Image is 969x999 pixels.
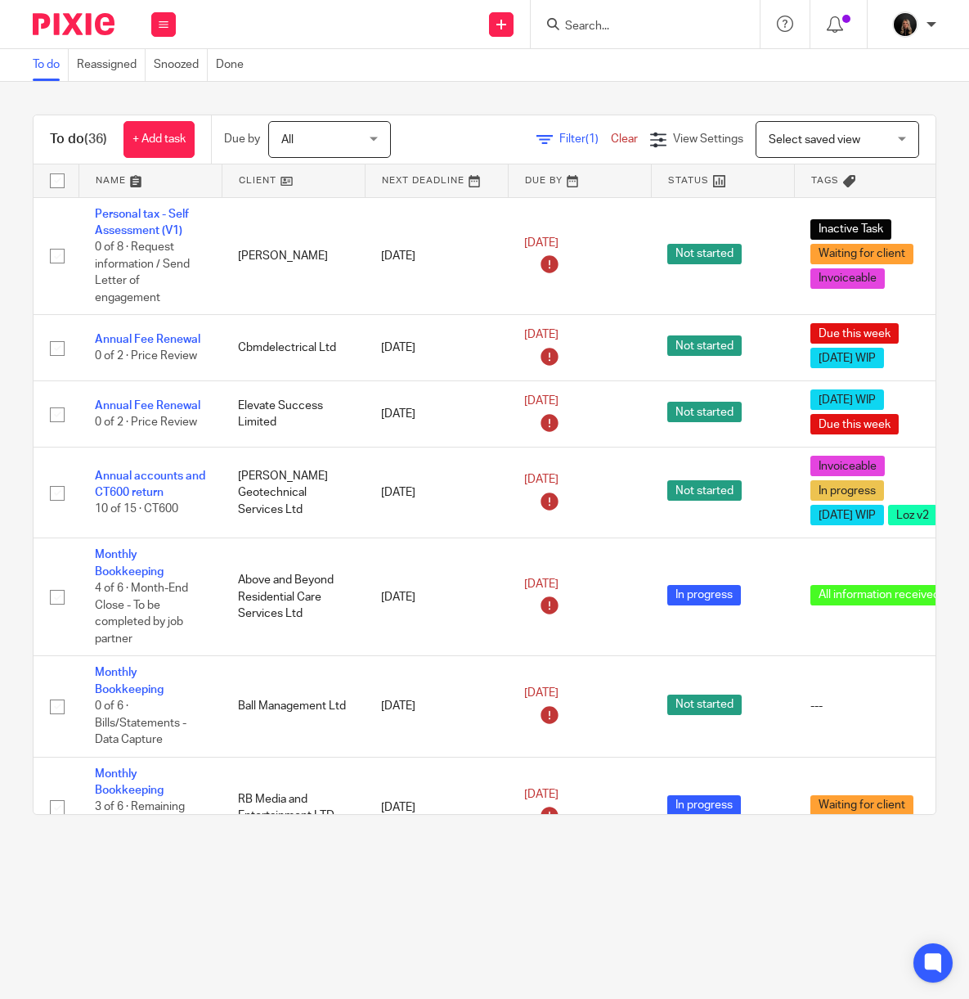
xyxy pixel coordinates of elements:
[810,698,952,714] div: ---
[222,381,365,448] td: Elevate Success Limited
[810,219,891,240] span: Inactive Task
[810,456,885,476] span: Invoiceable
[611,133,638,145] a: Clear
[365,538,508,656] td: [DATE]
[95,351,197,362] span: 0 of 2 · Price Review
[811,176,839,185] span: Tags
[365,381,508,448] td: [DATE]
[224,131,260,147] p: Due by
[524,687,559,699] span: [DATE]
[95,400,200,412] a: Annual Fee Renewal
[365,448,508,538] td: [DATE]
[123,121,195,158] a: + Add task
[667,335,742,356] span: Not started
[810,348,884,368] span: [DATE] WIP
[667,402,742,422] span: Not started
[222,656,365,757] td: Ball Management Ltd
[563,20,711,34] input: Search
[667,795,741,816] span: In progress
[810,480,884,501] span: In progress
[585,133,599,145] span: (1)
[95,700,186,745] span: 0 of 6 · Bills/Statements - Data Capture
[365,197,508,315] td: [DATE]
[888,505,937,525] span: Loz v2
[216,49,252,81] a: Done
[95,504,178,515] span: 10 of 15 · CT600
[365,315,508,381] td: [DATE]
[667,480,742,501] span: Not started
[810,389,884,410] span: [DATE] WIP
[95,209,189,236] a: Personal tax - Self Assessment (V1)
[95,417,197,429] span: 0 of 2 · Price Review
[810,323,899,344] span: Due this week
[810,268,885,289] span: Invoiceable
[667,585,741,605] span: In progress
[365,656,508,757] td: [DATE]
[524,237,559,249] span: [DATE]
[769,134,860,146] span: Select saved view
[95,470,205,498] a: Annual accounts and CT600 return
[33,49,69,81] a: To do
[667,244,742,264] span: Not started
[222,315,365,381] td: Cbmdelectrical Ltd
[524,329,559,340] span: [DATE]
[281,134,294,146] span: All
[33,13,114,35] img: Pixie
[95,583,188,645] span: 4 of 6 · Month-End Close - To be completed by job partner
[810,585,948,605] span: All information received
[95,334,200,345] a: Annual Fee Renewal
[50,131,107,148] h1: To do
[95,241,190,304] span: 0 of 8 · Request information / Send Letter of engagement
[222,448,365,538] td: [PERSON_NAME] Geotechnical Services Ltd
[892,11,918,38] img: 455A9867.jpg
[95,549,164,577] a: Monthly Bookkeeping
[77,49,146,81] a: Reassigned
[673,133,743,145] span: View Settings
[222,538,365,656] td: Above and Beyond Residential Care Services Ltd
[667,695,742,715] span: Not started
[524,789,559,800] span: [DATE]
[524,395,559,407] span: [DATE]
[810,244,913,264] span: Waiting for client
[524,474,559,485] span: [DATE]
[559,133,611,145] span: Filter
[95,768,164,796] a: Monthly Bookkeeping
[222,197,365,315] td: [PERSON_NAME]
[810,414,899,434] span: Due this week
[810,795,913,816] span: Waiting for client
[524,578,559,590] span: [DATE]
[222,757,365,857] td: RB Media and Entertainment LTD
[810,505,884,525] span: [DATE] WIP
[95,802,185,847] span: 3 of 6 · Remaining unreconciled transactions
[84,133,107,146] span: (36)
[365,757,508,857] td: [DATE]
[154,49,208,81] a: Snoozed
[95,667,164,695] a: Monthly Bookkeeping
